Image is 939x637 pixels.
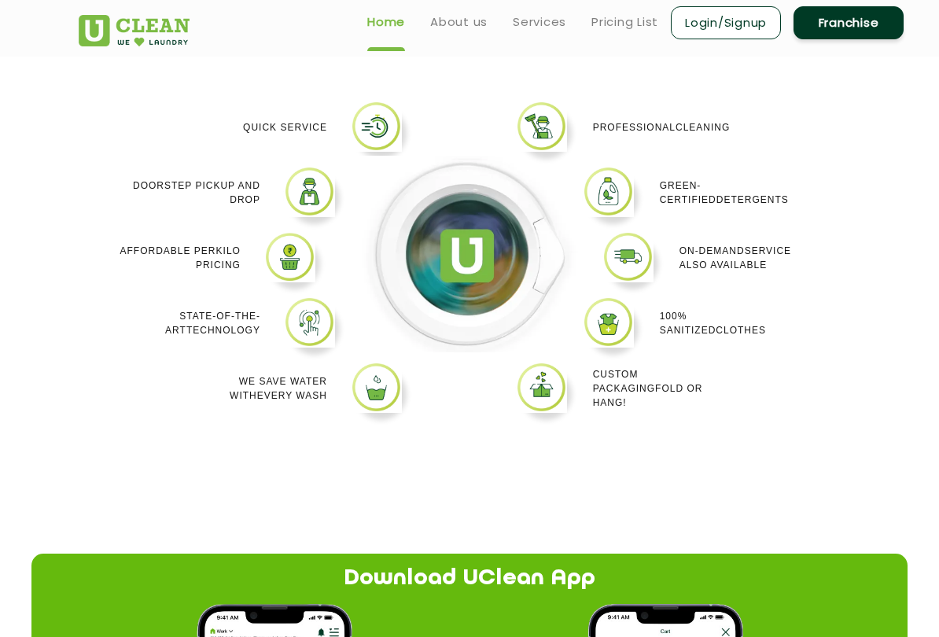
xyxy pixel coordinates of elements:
[583,296,634,348] img: Uclean laundry
[284,296,335,348] img: Laundry shop near me
[131,179,260,207] p: Doorstep Pick up and Drop
[516,101,567,152] img: PROFESSIONAL_CLEANING_11zon.webp
[679,244,809,272] p: On-demand service also available
[671,6,781,39] a: Login/Signup
[660,309,790,337] p: 100% Sanitized Clothes
[264,231,315,282] img: laundry pick and drop services
[284,166,335,217] img: Online dry cleaning services
[197,374,327,403] p: We Save Water with every wash
[794,6,904,39] a: Franchise
[602,231,654,282] img: Laundry
[111,244,241,272] p: Affordable per kilo pricing
[243,120,327,134] p: Quick Service
[430,13,488,31] a: About us
[79,15,190,46] img: UClean Laundry and Dry Cleaning
[513,13,566,31] a: Services
[79,569,860,588] h2: Download UClean App
[593,120,731,134] p: Professional cleaning
[593,367,723,410] p: Custom packaging Fold or Hang!
[367,13,405,31] a: Home
[591,13,658,31] a: Pricing List
[360,156,579,352] img: Dry cleaners near me
[516,362,567,413] img: uclean dry cleaner
[660,179,790,207] p: Green-Certified Detergents
[131,309,260,337] p: State-of-the-art Technology
[583,166,634,217] img: laundry near me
